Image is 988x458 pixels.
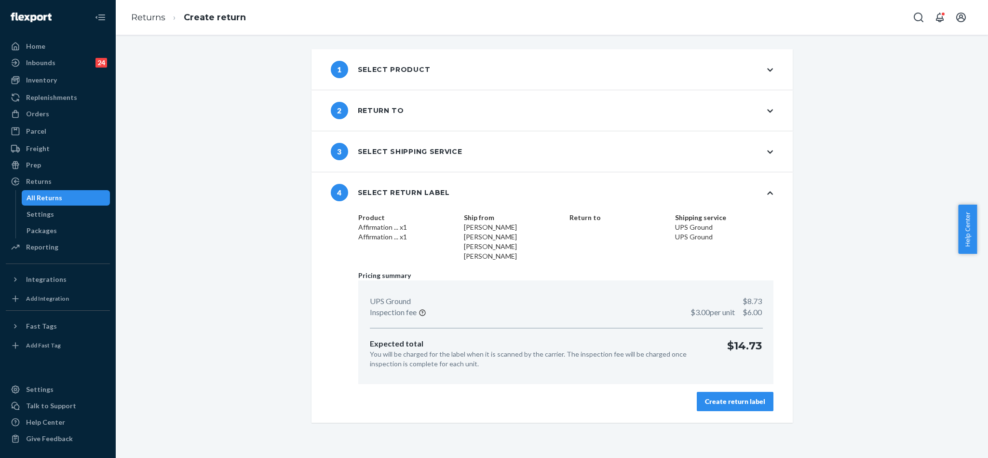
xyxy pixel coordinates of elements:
[6,291,110,306] a: Add Integration
[6,157,110,173] a: Prep
[331,184,348,201] span: 4
[464,222,562,242] dd: [PERSON_NAME] [PERSON_NAME]
[370,296,411,307] p: UPS Ground
[26,144,50,153] div: Freight
[743,296,762,307] p: $8.73
[6,39,110,54] a: Home
[358,222,456,232] dd: Affirmation ... x1
[26,417,65,427] div: Help Center
[6,338,110,353] a: Add Fast Tag
[22,190,110,206] a: All Returns
[26,385,54,394] div: Settings
[123,3,254,32] ol: breadcrumbs
[705,397,765,406] div: Create return label
[6,239,110,255] a: Reporting
[26,434,73,444] div: Give Feedback
[331,143,348,160] span: 3
[370,307,417,318] p: Inspection fee
[690,307,762,318] p: $6.00
[22,207,110,222] a: Settings
[909,8,928,27] button: Open Search Box
[690,307,735,317] span: $3.00 per unit
[27,193,62,203] div: All Returns
[6,90,110,105] a: Replenishments
[6,272,110,287] button: Integrations
[697,392,773,411] button: Create return label
[358,271,773,280] p: Pricing summary
[26,341,61,349] div: Add Fast Tag
[675,222,773,232] dd: UPS Ground
[464,213,562,222] dt: Ship from
[358,232,456,242] dd: Affirmation ... x1
[26,42,45,51] div: Home
[11,13,52,22] img: Flexport logo
[331,102,404,119] div: Return to
[331,61,431,78] div: Select product
[26,242,58,252] div: Reporting
[26,275,67,284] div: Integrations
[675,232,773,242] dd: UPS Ground
[6,382,110,397] a: Settings
[6,319,110,334] button: Fast Tags
[26,126,46,136] div: Parcel
[370,349,711,369] p: You will be charged for the label when it is scanned by the carrier. The inspection fee will be c...
[6,106,110,122] a: Orders
[6,415,110,430] a: Help Center
[27,226,57,236] div: Packages
[91,8,110,27] button: Close Navigation
[958,205,977,254] button: Help Center
[6,174,110,189] a: Returns
[6,55,110,70] a: Inbounds24
[951,8,971,27] button: Open account menu
[464,242,562,261] dd: [PERSON_NAME] [PERSON_NAME]
[6,431,110,446] button: Give Feedback
[184,12,246,23] a: Create return
[131,12,165,23] a: Returns
[26,58,55,68] div: Inbounds
[358,213,456,222] dt: Product
[26,177,52,186] div: Returns
[6,124,110,139] a: Parcel
[6,141,110,156] a: Freight
[26,109,49,119] div: Orders
[370,338,711,349] p: Expected total
[675,213,773,222] dt: Shipping service
[95,58,107,68] div: 24
[26,160,41,170] div: Prep
[331,102,348,119] span: 2
[6,72,110,88] a: Inventory
[331,184,450,201] div: Select return label
[6,398,110,414] a: Talk to Support
[26,93,77,102] div: Replenishments
[331,61,348,78] span: 1
[26,401,76,411] div: Talk to Support
[930,8,949,27] button: Open notifications
[27,209,54,219] div: Settings
[26,75,57,85] div: Inventory
[569,213,667,222] dt: Return to
[26,321,57,331] div: Fast Tags
[22,223,110,238] a: Packages
[26,294,69,303] div: Add Integration
[727,338,762,369] p: $14.73
[331,143,462,160] div: Select shipping service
